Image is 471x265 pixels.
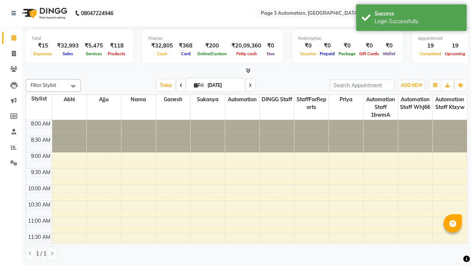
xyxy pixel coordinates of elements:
[26,233,52,241] div: 11:30 AM
[19,3,69,24] img: logo
[191,95,225,104] span: Sukanya
[195,42,229,50] div: ₹200
[195,51,229,56] span: Online/Custom
[192,82,205,88] span: Fri
[26,185,52,192] div: 10:00 AM
[234,51,259,56] span: Petty cash
[26,201,52,209] div: 10:30 AM
[294,95,329,112] span: StaffForReports
[52,95,86,104] span: Abhi
[375,10,461,18] div: Success
[265,51,276,56] span: Due
[87,95,121,104] span: Ajju
[176,42,195,50] div: ₹368
[32,42,54,50] div: ₹15
[29,120,52,128] div: 8:00 AM
[155,51,169,56] span: Cash
[179,51,192,56] span: Card
[418,51,443,56] span: Completed
[260,95,294,104] span: DINGG Staff
[225,95,259,104] span: Automation
[443,51,467,56] span: Upcoming
[329,95,363,104] span: Priya
[26,95,52,103] div: Stylist
[81,3,113,24] b: 08047224946
[318,51,337,56] span: Prepaid
[26,217,52,225] div: 11:00 AM
[29,136,52,144] div: 8:30 AM
[229,42,264,50] div: ₹20,09,360
[148,35,277,42] div: Finance
[31,82,56,88] span: Filter Stylist
[157,79,175,91] span: Today
[298,42,318,50] div: ₹0
[398,95,432,112] span: Automation Staff WhJ66
[61,51,75,56] span: Sales
[148,42,176,50] div: ₹32,805
[205,80,242,91] input: 2025-10-03
[82,42,106,50] div: ₹5,475
[264,42,277,50] div: ₹0
[298,51,318,56] span: Voucher
[29,169,52,176] div: 9:30 AM
[433,95,467,112] span: Automation Staff Ktxyw
[106,42,127,50] div: ₹118
[357,42,381,50] div: ₹0
[32,51,54,56] span: Expenses
[84,51,104,56] span: Services
[364,95,398,120] span: Automation Staff 1bwmA
[54,42,82,50] div: ₹32,993
[357,51,381,56] span: Gift Cards
[121,95,156,104] span: Nama
[36,250,46,258] span: 1 / 1
[401,82,422,88] span: ADD NEW
[375,18,461,25] div: Login Successfully.
[337,42,357,50] div: ₹0
[337,51,357,56] span: Package
[381,42,397,50] div: ₹0
[399,80,424,91] button: ADD NEW
[29,152,52,160] div: 9:00 AM
[418,42,443,50] div: 19
[443,42,467,50] div: 19
[32,35,127,42] div: Total
[381,51,397,56] span: Wallet
[330,79,394,91] input: Search Appointment
[318,42,337,50] div: ₹0
[156,95,190,104] span: Ganesh
[298,35,397,42] div: Redemption
[106,51,127,56] span: Products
